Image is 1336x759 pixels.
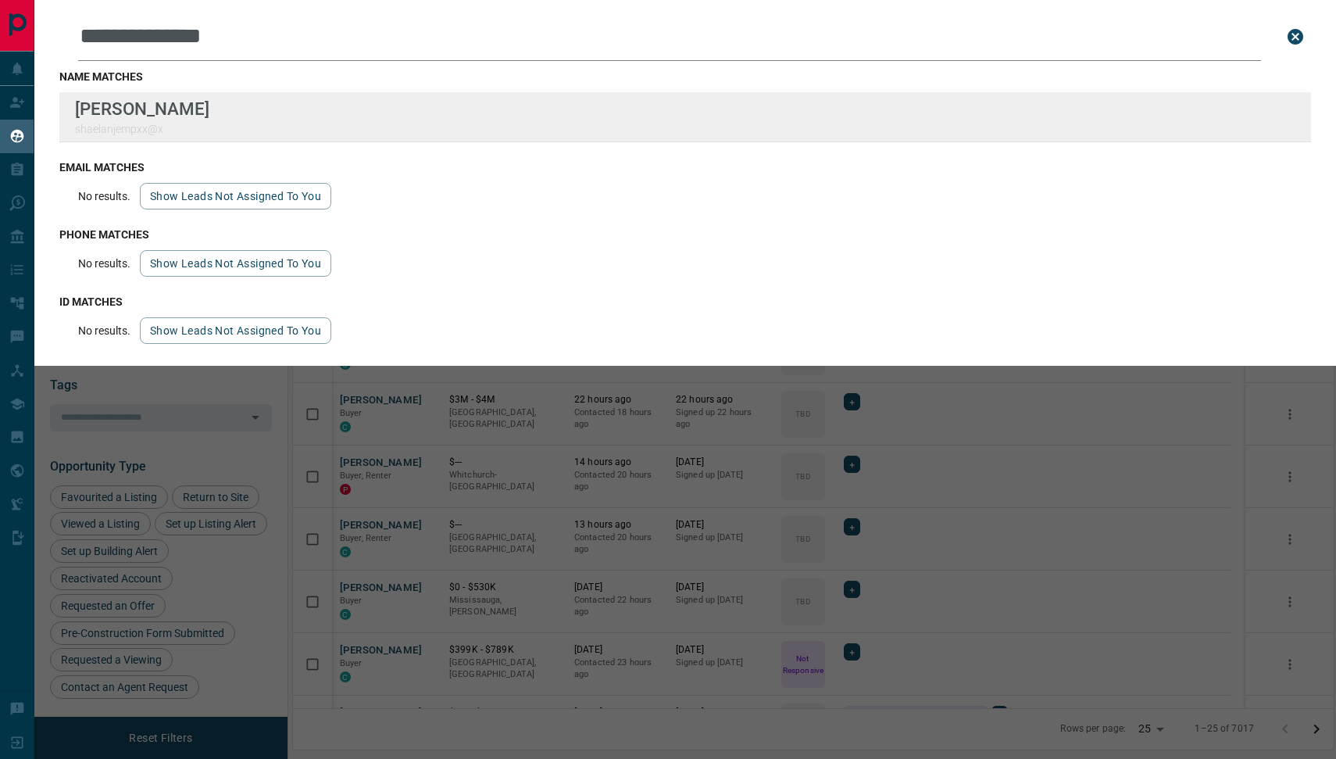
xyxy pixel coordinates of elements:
[78,257,130,270] p: No results.
[1280,21,1311,52] button: close search bar
[59,295,1311,308] h3: id matches
[140,250,331,277] button: show leads not assigned to you
[78,324,130,337] p: No results.
[140,317,331,344] button: show leads not assigned to you
[140,183,331,209] button: show leads not assigned to you
[59,161,1311,174] h3: email matches
[59,228,1311,241] h3: phone matches
[75,98,209,119] p: [PERSON_NAME]
[75,123,209,135] p: shaelanjempxx@x
[78,190,130,202] p: No results.
[59,70,1311,83] h3: name matches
